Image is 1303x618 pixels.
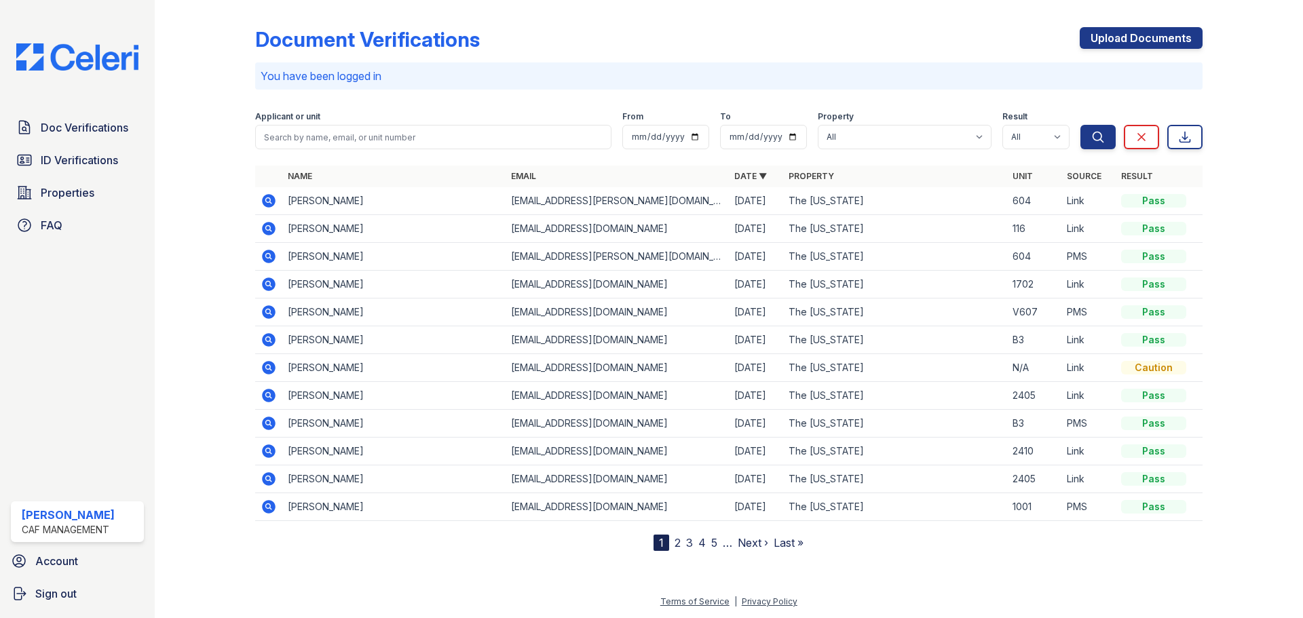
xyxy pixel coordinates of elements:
td: [EMAIL_ADDRESS][PERSON_NAME][DOMAIN_NAME] [506,243,729,271]
td: The [US_STATE] [783,465,1006,493]
a: ID Verifications [11,147,144,174]
div: Pass [1121,250,1186,263]
a: Terms of Service [660,596,730,606]
a: Account [5,547,149,575]
a: Date ▼ [734,171,767,181]
td: Link [1061,271,1116,298]
td: 604 [1007,187,1061,215]
label: Property [818,111,854,122]
td: The [US_STATE] [783,298,1006,326]
a: Properties [11,179,144,206]
td: [PERSON_NAME] [282,493,506,521]
td: [EMAIL_ADDRESS][DOMAIN_NAME] [506,493,729,521]
td: The [US_STATE] [783,271,1006,298]
td: 2405 [1007,465,1061,493]
a: 4 [698,536,706,549]
td: [PERSON_NAME] [282,243,506,271]
a: Privacy Policy [742,596,797,606]
td: The [US_STATE] [783,493,1006,521]
td: The [US_STATE] [783,354,1006,382]
td: 1001 [1007,493,1061,521]
td: [EMAIL_ADDRESS][DOMAIN_NAME] [506,354,729,382]
td: [DATE] [729,465,783,493]
td: PMS [1061,243,1116,271]
span: Sign out [35,585,77,602]
input: Search by name, email, or unit number [255,125,611,149]
div: Pass [1121,222,1186,235]
td: 116 [1007,215,1061,243]
a: Result [1121,171,1153,181]
td: PMS [1061,410,1116,438]
div: Pass [1121,417,1186,430]
a: 5 [711,536,717,549]
td: Link [1061,326,1116,354]
td: [PERSON_NAME] [282,382,506,410]
td: The [US_STATE] [783,326,1006,354]
span: FAQ [41,217,62,233]
div: Pass [1121,389,1186,402]
td: [PERSON_NAME] [282,326,506,354]
td: [EMAIL_ADDRESS][DOMAIN_NAME] [506,382,729,410]
td: [EMAIL_ADDRESS][DOMAIN_NAME] [506,438,729,465]
div: Pass [1121,333,1186,347]
div: Pass [1121,500,1186,514]
a: Email [511,171,536,181]
td: 1702 [1007,271,1061,298]
td: Link [1061,438,1116,465]
a: Last » [774,536,804,549]
div: Pass [1121,277,1186,291]
td: [PERSON_NAME] [282,354,506,382]
td: The [US_STATE] [783,410,1006,438]
label: From [622,111,643,122]
td: The [US_STATE] [783,215,1006,243]
div: Document Verifications [255,27,480,52]
a: Upload Documents [1080,27,1203,49]
td: [PERSON_NAME] [282,187,506,215]
span: … [723,535,732,551]
td: [EMAIL_ADDRESS][DOMAIN_NAME] [506,271,729,298]
div: CAF Management [22,523,115,537]
span: Properties [41,185,94,201]
td: [DATE] [729,215,783,243]
td: [DATE] [729,326,783,354]
span: ID Verifications [41,152,118,168]
div: 1 [654,535,669,551]
td: [DATE] [729,410,783,438]
td: [PERSON_NAME] [282,438,506,465]
a: 2 [675,536,681,549]
td: The [US_STATE] [783,382,1006,410]
td: B3 [1007,410,1061,438]
td: [EMAIL_ADDRESS][PERSON_NAME][DOMAIN_NAME] [506,187,729,215]
td: [PERSON_NAME] [282,215,506,243]
td: [DATE] [729,298,783,326]
a: FAQ [11,212,144,239]
td: Link [1061,187,1116,215]
td: 2405 [1007,382,1061,410]
a: Source [1067,171,1101,181]
div: Caution [1121,361,1186,374]
td: [PERSON_NAME] [282,298,506,326]
div: [PERSON_NAME] [22,507,115,523]
div: | [734,596,737,606]
span: Doc Verifications [41,119,128,136]
img: CE_Logo_Blue-a8612792a0a2168367f1c8372b55b34899dd931a85d93a1a3d3e32e68fde9ad4.png [5,43,149,71]
a: Unit [1013,171,1033,181]
a: Sign out [5,580,149,607]
td: [DATE] [729,382,783,410]
a: Next › [738,536,768,549]
label: Applicant or unit [255,111,320,122]
a: Property [789,171,834,181]
td: [EMAIL_ADDRESS][DOMAIN_NAME] [506,326,729,354]
td: [DATE] [729,354,783,382]
td: 2410 [1007,438,1061,465]
td: [DATE] [729,438,783,465]
td: B3 [1007,326,1061,354]
td: Link [1061,382,1116,410]
div: Pass [1121,444,1186,458]
td: [PERSON_NAME] [282,465,506,493]
td: The [US_STATE] [783,187,1006,215]
td: The [US_STATE] [783,438,1006,465]
div: Pass [1121,472,1186,486]
a: Name [288,171,312,181]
